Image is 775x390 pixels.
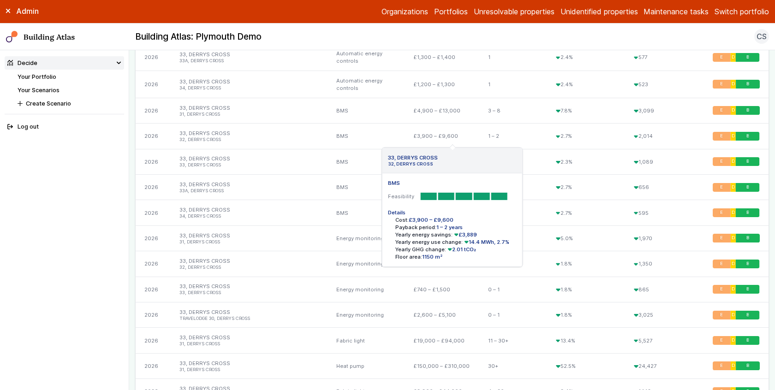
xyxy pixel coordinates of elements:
li: 31, DERRYS CROSS [179,239,318,245]
a: Unresolvable properties [474,6,554,17]
div: 2026 [136,353,171,378]
span: B [746,82,749,88]
li: 31, DERRYS CROSS [179,112,318,118]
div: 1.8% [547,251,625,277]
div: 2,014 [625,124,703,149]
span: 1150 m² [422,254,442,260]
span: D [732,236,735,242]
li: Yearly GHG change: [395,246,516,253]
li: Yearly energy savings: [395,231,516,238]
div: £19,000 – £94,000 [405,328,480,353]
a: 33, DERRYS CROSS 33A, DERRYS CROSS [179,181,318,194]
span: D [732,261,735,267]
h5: Details [388,209,516,216]
div: BMS [327,98,404,123]
span: E [720,312,723,318]
a: Unidentified properties [560,6,638,17]
h5: BMS [388,179,516,187]
span: £3,900 – £9,600 [409,217,453,223]
div: 13.4% [547,328,625,353]
a: 33, DERRYS CROSS 31, DERRYS CROSS [179,334,318,347]
span: B [746,108,749,114]
span: E [720,133,723,139]
span: E [720,363,723,369]
button: Create Scenario [15,97,124,110]
a: 33, DERRYS CROSS 33A, DERRYS CROSS [179,51,318,64]
span: B [746,159,749,165]
img: main-0bbd2752.svg [6,31,18,43]
div: £1,200 – £1,300 [405,71,480,98]
div: 2026 [136,302,171,327]
div: 3,099 [625,98,703,123]
div: 2026 [136,44,171,71]
h2: Building Atlas: Plymouth Demo [135,31,262,43]
div: Decide [7,59,37,67]
span: 2.01 tCO₂ [446,246,476,253]
div: 11 – 30+ [479,328,547,353]
a: 33, DERRYS CROSS 34, DERRYS CROSS [179,207,318,219]
span: D [732,312,735,318]
li: 33A, DERRYS CROSS [179,188,318,194]
div: 2026 [136,251,171,277]
div: Energy monitoring [327,225,404,251]
div: 30+ [479,353,547,378]
li: Yearly energy use change: [395,238,516,246]
div: 2026 [136,328,171,353]
div: 1.8% [547,277,625,302]
span: B [746,363,749,369]
li: 31, DERRYS CROSS [179,341,318,347]
div: 2026 [136,149,171,174]
span: D [732,363,735,369]
span: B [746,210,749,216]
span: E [720,82,723,88]
span: B [746,184,749,190]
span: E [720,159,723,165]
span: B [746,261,749,267]
li: 34, DERRYS CROSS [179,85,318,91]
a: Organizations [382,6,428,17]
div: 865 [625,277,703,302]
div: 2.4% [547,44,625,71]
span: D [732,133,735,139]
div: 33, DERRYS CROSS [388,154,438,167]
div: BMS [327,149,404,174]
span: B [746,286,749,292]
span: B [746,54,749,60]
div: 1 – 2 [479,124,547,149]
a: Portfolios [434,6,468,17]
div: 595 [625,200,703,225]
div: Automatic energy controls [327,44,404,71]
a: 33, DERRYS CROSS 33, DERRYS CROSS [179,283,318,296]
summary: Decide [5,56,125,70]
button: Switch portfolio [715,6,769,17]
div: 2026 [136,98,171,123]
span: D [732,210,735,216]
a: 33, DERRYS CROSS 33, DERRYS CROSS [179,155,318,168]
div: £740 – £1,500 [405,277,480,302]
div: 1 [479,44,547,71]
button: CS [754,29,769,44]
a: 33, DERRYS CROSS 32, DERRYS CROSS [179,130,318,143]
span: E [720,337,723,343]
span: B [746,337,749,343]
span: CS [757,31,767,42]
div: 577 [625,44,703,71]
span: £3,889 [453,231,477,238]
span: D [732,159,735,165]
a: 33, DERRYS CROSS 32, DERRYS CROSS [179,258,318,271]
a: 33, DERRYS CROSS 31, DERRYS CROSS [179,360,318,373]
div: 24,427 [625,353,703,378]
div: 1,089 [625,149,703,174]
div: Fabric light [327,328,404,353]
div: 2026 [136,200,171,225]
li: 33, DERRYS CROSS [179,290,318,296]
button: Log out [5,120,125,134]
li: 31, DERRYS CROSS [179,367,318,373]
div: 656 [625,175,703,200]
span: E [720,184,723,190]
div: 3 – 8 [479,98,547,123]
div: 2026 [136,71,171,98]
a: Maintenance tasks [644,6,709,17]
div: 1 [479,71,547,98]
span: 14.4 MWh, 2.7% [463,239,509,245]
